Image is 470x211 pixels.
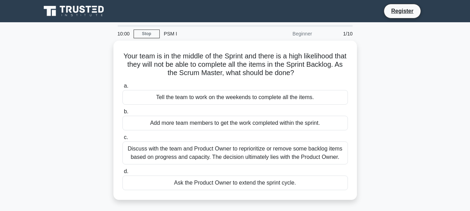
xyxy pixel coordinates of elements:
div: Discuss with the team and Product Owner to reprioritize or remove some backlog items based on pro... [122,141,348,164]
div: Beginner [255,27,316,41]
span: b. [124,108,128,114]
div: Ask the Product Owner to extend the sprint cycle. [122,176,348,190]
h5: Your team is in the middle of the Sprint and there is a high likelihood that they will not be abl... [122,52,349,78]
div: Add more team members to get the work completed within the sprint. [122,116,348,130]
a: Register [387,7,417,15]
div: 10:00 [113,27,134,41]
span: d. [124,168,128,174]
div: PSM I [160,27,255,41]
a: Stop [134,30,160,38]
span: a. [124,83,128,89]
span: c. [124,134,128,140]
div: Tell the team to work on the weekends to complete all the items. [122,90,348,105]
div: 1/10 [316,27,357,41]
